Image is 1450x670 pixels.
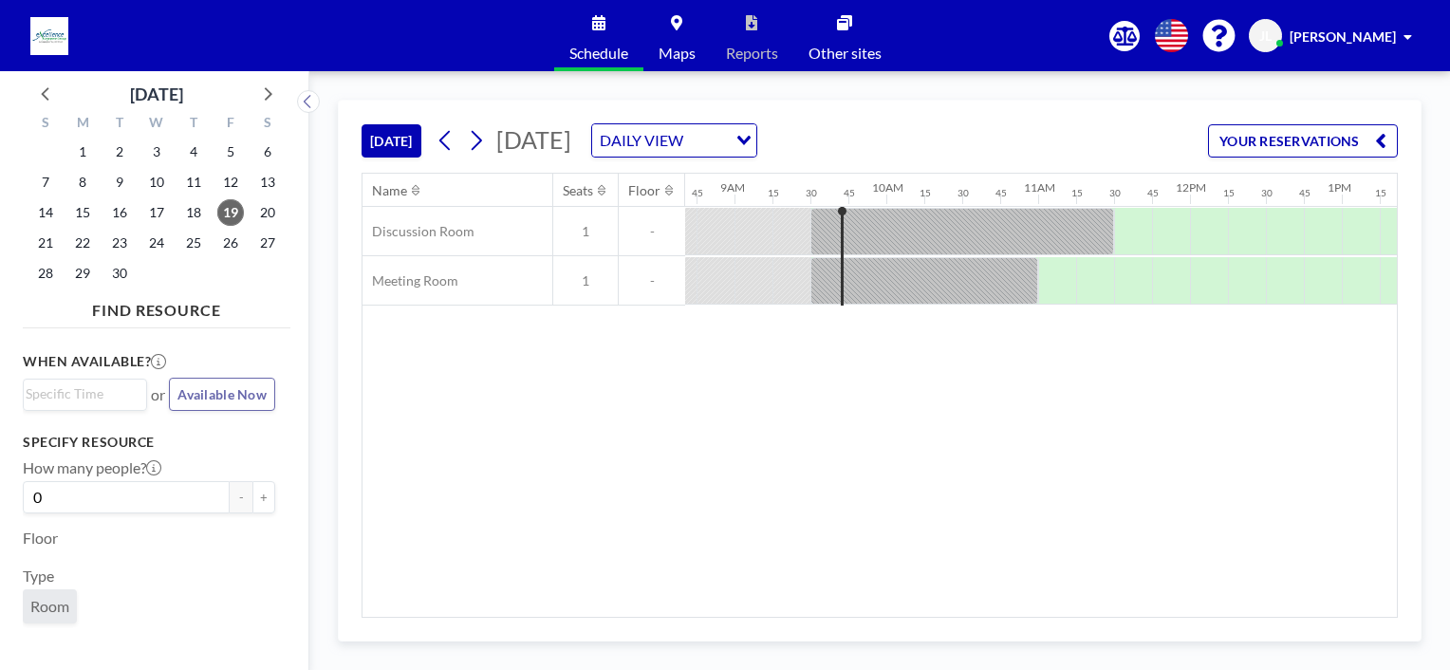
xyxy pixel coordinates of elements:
[1071,187,1083,199] div: 15
[592,124,756,157] div: Search for option
[1259,28,1272,45] span: JL
[372,182,407,199] div: Name
[726,46,778,61] span: Reports
[212,112,249,137] div: F
[1290,28,1396,45] span: [PERSON_NAME]
[69,230,96,256] span: Monday, September 22, 2025
[217,230,244,256] span: Friday, September 26, 2025
[254,139,281,165] span: Saturday, September 6, 2025
[230,481,252,513] button: -
[23,293,290,320] h4: FIND RESOURCE
[143,230,170,256] span: Wednesday, September 24, 2025
[32,230,59,256] span: Sunday, September 21, 2025
[130,81,183,107] div: [DATE]
[1109,187,1121,199] div: 30
[180,139,207,165] span: Thursday, September 4, 2025
[217,199,244,226] span: Friday, September 19, 2025
[362,272,458,289] span: Meeting Room
[1208,124,1398,158] button: YOUR RESERVATIONS
[254,199,281,226] span: Saturday, September 20, 2025
[254,169,281,195] span: Saturday, September 13, 2025
[23,529,58,548] label: Floor
[596,128,687,153] span: DAILY VIEW
[69,169,96,195] span: Monday, September 8, 2025
[806,187,817,199] div: 30
[24,380,146,408] div: Search for option
[180,230,207,256] span: Thursday, September 25, 2025
[26,383,136,404] input: Search for option
[32,260,59,287] span: Sunday, September 28, 2025
[692,187,703,199] div: 45
[1024,180,1055,195] div: 11AM
[139,112,176,137] div: W
[619,223,685,240] span: -
[106,199,133,226] span: Tuesday, September 16, 2025
[30,17,68,55] img: organization-logo
[32,169,59,195] span: Sunday, September 7, 2025
[28,112,65,137] div: S
[69,139,96,165] span: Monday, September 1, 2025
[217,139,244,165] span: Friday, September 5, 2025
[23,434,275,451] h3: Specify resource
[920,187,931,199] div: 15
[362,124,421,158] button: [DATE]
[102,112,139,137] div: T
[106,260,133,287] span: Tuesday, September 30, 2025
[175,112,212,137] div: T
[496,125,571,154] span: [DATE]
[1328,180,1351,195] div: 1PM
[69,260,96,287] span: Monday, September 29, 2025
[619,272,685,289] span: -
[143,199,170,226] span: Wednesday, September 17, 2025
[249,112,286,137] div: S
[151,385,165,404] span: or
[143,139,170,165] span: Wednesday, September 3, 2025
[995,187,1007,199] div: 45
[1223,187,1235,199] div: 15
[553,223,618,240] span: 1
[30,597,69,616] span: Room
[180,169,207,195] span: Thursday, September 11, 2025
[23,567,54,586] label: Type
[720,180,745,195] div: 9AM
[809,46,882,61] span: Other sites
[362,223,474,240] span: Discussion Room
[872,180,903,195] div: 10AM
[1299,187,1311,199] div: 45
[689,128,725,153] input: Search for option
[69,199,96,226] span: Monday, September 15, 2025
[217,169,244,195] span: Friday, September 12, 2025
[143,169,170,195] span: Wednesday, September 10, 2025
[844,187,855,199] div: 45
[169,378,275,411] button: Available Now
[628,182,660,199] div: Floor
[177,386,267,402] span: Available Now
[1176,180,1206,195] div: 12PM
[1147,187,1159,199] div: 45
[180,199,207,226] span: Thursday, September 18, 2025
[32,199,59,226] span: Sunday, September 14, 2025
[254,230,281,256] span: Saturday, September 27, 2025
[252,481,275,513] button: +
[106,230,133,256] span: Tuesday, September 23, 2025
[563,182,593,199] div: Seats
[957,187,969,199] div: 30
[659,46,696,61] span: Maps
[23,458,161,477] label: How many people?
[1375,187,1386,199] div: 15
[553,272,618,289] span: 1
[569,46,628,61] span: Schedule
[106,169,133,195] span: Tuesday, September 9, 2025
[106,139,133,165] span: Tuesday, September 2, 2025
[1261,187,1273,199] div: 30
[768,187,779,199] div: 15
[65,112,102,137] div: M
